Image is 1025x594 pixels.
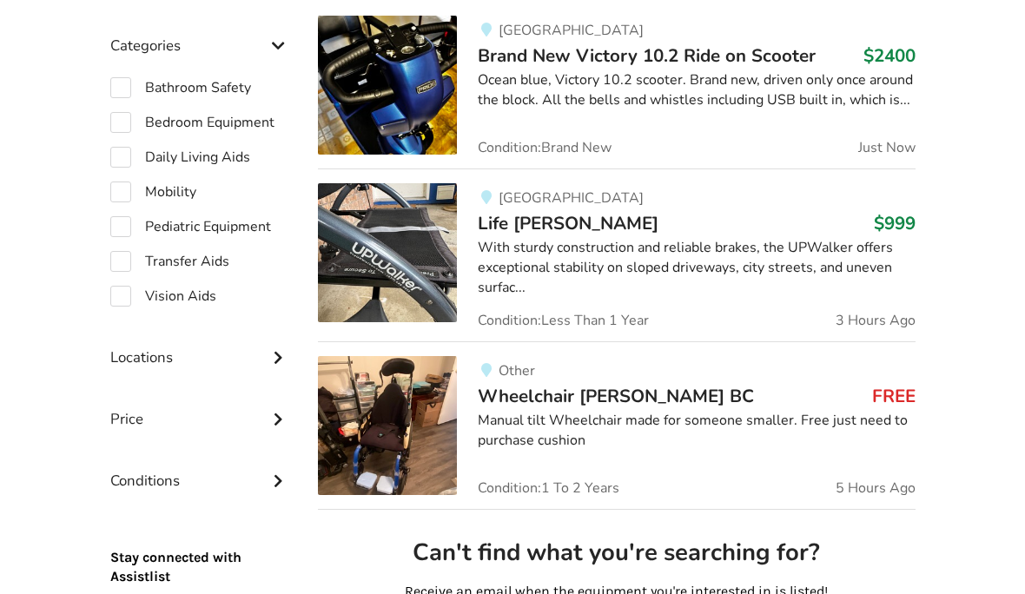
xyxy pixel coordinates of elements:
[478,211,658,235] span: Life [PERSON_NAME]
[499,188,644,208] span: [GEOGRAPHIC_DATA]
[863,44,916,67] h3: $2400
[318,16,915,168] a: mobility-brand new victory 10.2 ride on scooter[GEOGRAPHIC_DATA]Brand New Victory 10.2 Ride on Sc...
[110,216,271,237] label: Pediatric Equipment
[110,437,291,498] div: Conditions
[499,361,535,380] span: Other
[110,286,216,307] label: Vision Aids
[318,341,915,509] a: mobility-wheelchair sidney bcOtherWheelchair [PERSON_NAME] BCFREEManual tilt Wheelchair made for ...
[318,16,457,155] img: mobility-brand new victory 10.2 ride on scooter
[110,147,250,168] label: Daily Living Aids
[858,141,916,155] span: Just Now
[318,356,457,495] img: mobility-wheelchair sidney bc
[478,384,754,408] span: Wheelchair [PERSON_NAME] BC
[110,77,251,98] label: Bathroom Safety
[478,43,816,68] span: Brand New Victory 10.2 Ride on Scooter
[332,538,901,568] h2: Can't find what you're searching for?
[110,112,274,133] label: Bedroom Equipment
[478,411,915,451] div: Manual tilt Wheelchair made for someone smaller. Free just need to purchase cushion
[318,168,915,341] a: mobility-life walker[GEOGRAPHIC_DATA]Life [PERSON_NAME]$999With sturdy construction and reliable ...
[110,375,291,437] div: Price
[110,181,196,202] label: Mobility
[478,313,649,327] span: Condition: Less Than 1 Year
[110,313,291,375] div: Locations
[836,481,916,495] span: 5 Hours Ago
[499,21,644,40] span: [GEOGRAPHIC_DATA]
[110,2,291,63] div: Categories
[836,313,916,327] span: 3 Hours Ago
[110,251,229,272] label: Transfer Aids
[318,183,457,322] img: mobility-life walker
[110,499,291,588] p: Stay connected with Assistlist
[478,238,915,298] div: With sturdy construction and reliable brakes, the UPWalker offers exceptional stability on sloped...
[872,385,916,407] h3: FREE
[874,212,916,234] h3: $999
[478,70,915,110] div: Ocean blue, Victory 10.2 scooter. Brand new, driven only once around the block. All the bells and...
[478,481,619,495] span: Condition: 1 To 2 Years
[478,141,612,155] span: Condition: Brand New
